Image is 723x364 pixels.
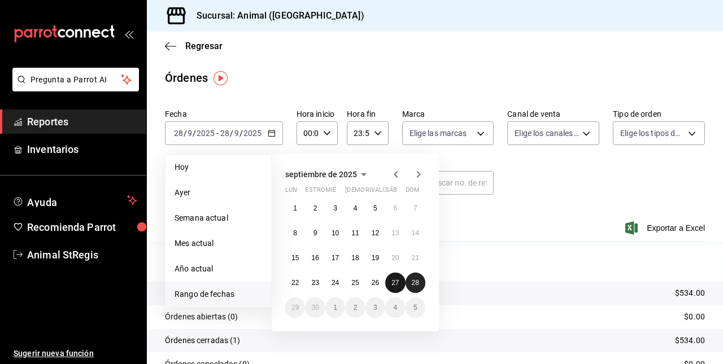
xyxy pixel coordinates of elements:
span: Pregunta a Parrot AI [31,74,121,86]
button: 2 de septiembre de 2025 [305,198,325,218]
abbr: domingo [406,186,420,198]
abbr: 13 de septiembre de 2025 [391,229,399,237]
button: 10 de septiembre de 2025 [325,223,345,243]
abbr: 12 de septiembre de 2025 [372,229,379,237]
span: Año actual [175,263,262,275]
button: 30 de septiembre de 2025 [305,297,325,318]
span: Ayuda [27,194,123,207]
span: / [193,129,196,138]
input: -- [173,129,184,138]
button: 15 de septiembre de 2025 [285,248,305,268]
button: 12 de septiembre de 2025 [365,223,385,243]
p: $534.00 [675,335,705,347]
p: Órdenes abiertas (0) [165,311,238,323]
abbr: 30 de septiembre de 2025 [311,304,319,312]
abbr: 1 de septiembre de 2025 [293,204,297,212]
abbr: 10 de septiembre de 2025 [332,229,339,237]
button: 25 de septiembre de 2025 [345,273,365,293]
abbr: 28 de septiembre de 2025 [412,279,419,287]
input: -- [220,129,230,138]
abbr: 3 de septiembre de 2025 [333,204,337,212]
abbr: 11 de septiembre de 2025 [351,229,359,237]
font: Recomienda Parrot [27,221,116,233]
abbr: 7 de septiembre de 2025 [413,204,417,212]
button: 9 de septiembre de 2025 [305,223,325,243]
abbr: 15 de septiembre de 2025 [291,254,299,262]
span: Elige los tipos de orden [620,128,684,139]
abbr: 29 de septiembre de 2025 [291,304,299,312]
button: 17 de septiembre de 2025 [325,248,345,268]
button: 29 de septiembre de 2025 [285,297,305,318]
button: 11 de septiembre de 2025 [345,223,365,243]
button: 20 de septiembre de 2025 [385,248,405,268]
abbr: 18 de septiembre de 2025 [351,254,359,262]
button: 27 de septiembre de 2025 [385,273,405,293]
button: Exportar a Excel [628,221,705,235]
abbr: 2 de septiembre de 2025 [313,204,317,212]
abbr: 22 de septiembre de 2025 [291,279,299,287]
button: Regresar [165,41,223,51]
button: 18 de septiembre de 2025 [345,248,365,268]
button: 3 de octubre de 2025 [365,297,385,318]
abbr: 26 de septiembre de 2025 [372,279,379,287]
abbr: 24 de septiembre de 2025 [332,279,339,287]
p: Órdenes cerradas (1) [165,335,241,347]
span: Rango de fechas [175,288,262,300]
abbr: 6 de septiembre de 2025 [393,204,397,212]
span: Elige los canales de venta [515,128,578,139]
abbr: 5 de septiembre de 2025 [373,204,377,212]
abbr: 4 de septiembre de 2025 [354,204,358,212]
abbr: jueves [345,186,412,198]
label: Marca [402,110,494,118]
button: Pregunta a Parrot AI [12,68,139,91]
abbr: 19 de septiembre de 2025 [372,254,379,262]
font: Exportar a Excel [647,223,705,233]
font: Inventarios [27,143,79,155]
abbr: sábado [385,186,397,198]
button: 5 de octubre de 2025 [406,297,425,318]
button: 26 de septiembre de 2025 [365,273,385,293]
abbr: 20 de septiembre de 2025 [391,254,399,262]
span: Hoy [175,161,262,173]
button: 2 de octubre de 2025 [345,297,365,318]
span: / [230,129,233,138]
div: Órdenes [165,69,208,86]
button: 4 de septiembre de 2025 [345,198,365,218]
span: Regresar [185,41,223,51]
abbr: miércoles [325,186,336,198]
span: / [184,129,187,138]
abbr: 16 de septiembre de 2025 [311,254,319,262]
input: ---- [243,129,262,138]
label: Tipo de orden [613,110,705,118]
button: 22 de septiembre de 2025 [285,273,305,293]
input: -- [234,129,239,138]
h3: Sucursal: Animal ([GEOGRAPHIC_DATA]) [188,9,364,23]
button: septiembre de 2025 [285,168,371,181]
span: / [239,129,243,138]
button: 4 de octubre de 2025 [385,297,405,318]
span: Ayer [175,187,262,199]
button: 21 de septiembre de 2025 [406,248,425,268]
button: 14 de septiembre de 2025 [406,223,425,243]
button: 7 de septiembre de 2025 [406,198,425,218]
abbr: martes [305,186,341,198]
font: Animal StRegis [27,249,98,261]
button: 6 de septiembre de 2025 [385,198,405,218]
span: Elige las marcas [410,128,467,139]
font: Sugerir nueva función [14,349,94,358]
abbr: viernes [365,186,397,198]
span: septiembre de 2025 [285,170,357,179]
label: Hora inicio [297,110,338,118]
button: 19 de septiembre de 2025 [365,248,385,268]
abbr: 1 de octubre de 2025 [333,304,337,312]
p: $534.00 [675,287,705,299]
input: ---- [196,129,215,138]
span: Semana actual [175,212,262,224]
label: Hora fin [347,110,388,118]
button: 8 de septiembre de 2025 [285,223,305,243]
button: 24 de septiembre de 2025 [325,273,345,293]
button: 23 de septiembre de 2025 [305,273,325,293]
a: Pregunta a Parrot AI [8,82,139,94]
button: 13 de septiembre de 2025 [385,223,405,243]
abbr: 25 de septiembre de 2025 [351,279,359,287]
